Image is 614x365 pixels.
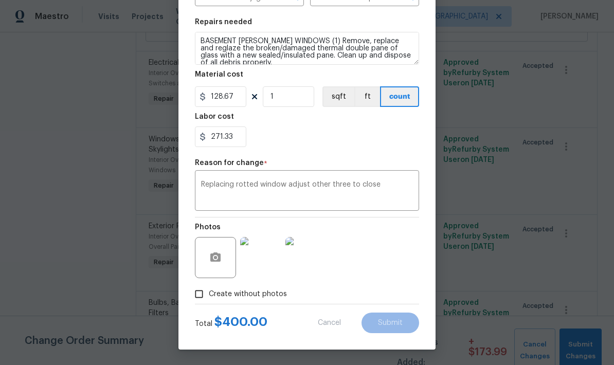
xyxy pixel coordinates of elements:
button: ft [354,86,380,107]
div: Total [195,317,267,329]
button: count [380,86,419,107]
textarea: BASEMENT [PERSON_NAME] WINDOWS (1) Remove, replace and reglaze the broken/damaged thermal double ... [195,32,419,65]
button: sqft [322,86,354,107]
h5: Repairs needed [195,19,252,26]
h5: Material cost [195,71,243,78]
span: $ 400.00 [214,316,267,328]
textarea: Replacing rotted window adjust other three to close [201,181,413,203]
button: Submit [362,313,419,333]
h5: Photos [195,224,221,231]
span: Create without photos [209,289,287,300]
span: Submit [378,319,403,327]
h5: Labor cost [195,113,234,120]
button: Cancel [301,313,357,333]
h5: Reason for change [195,159,264,167]
span: Cancel [318,319,341,327]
